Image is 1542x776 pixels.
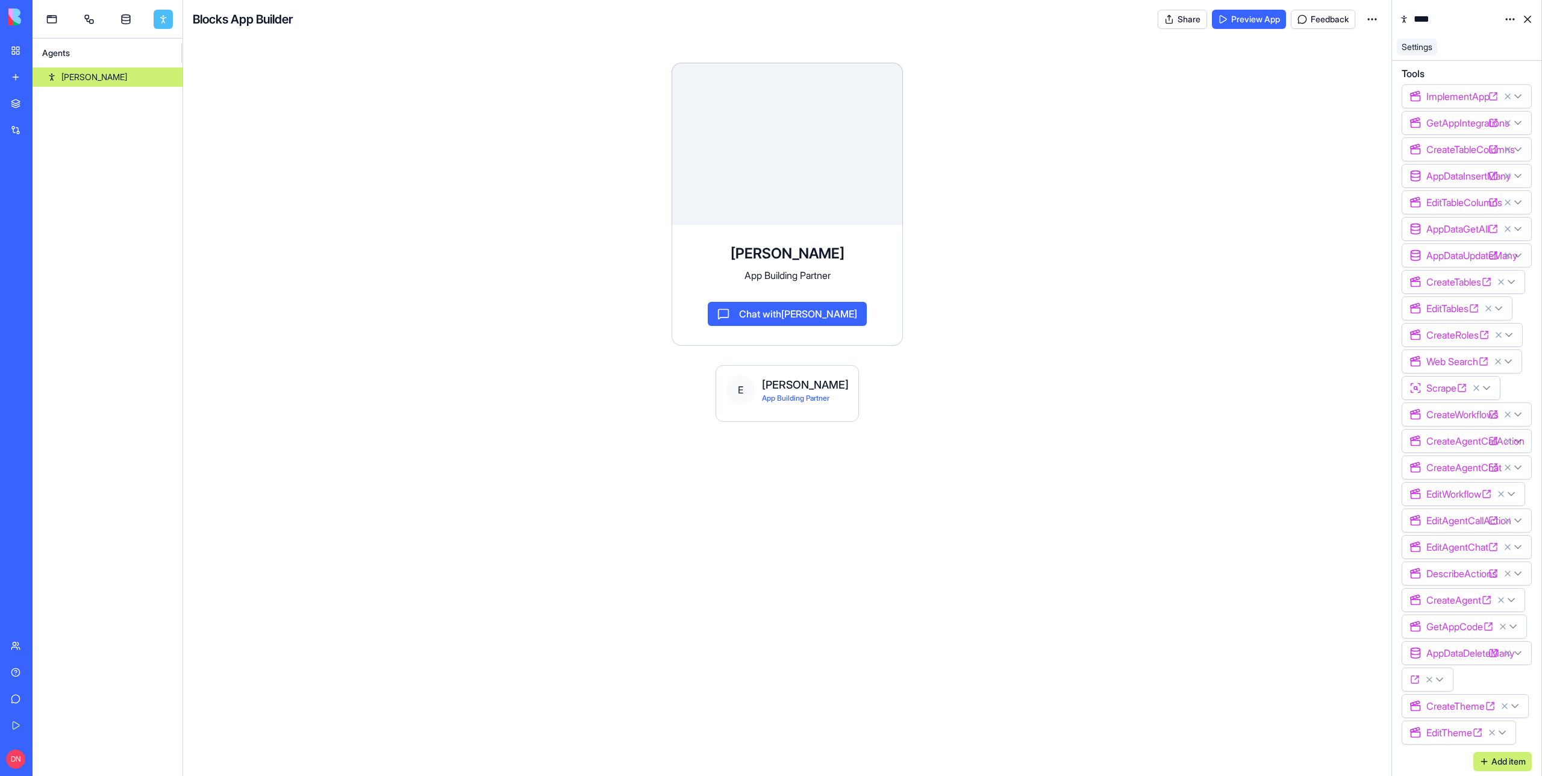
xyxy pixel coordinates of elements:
[691,268,883,283] p: App Building Partner
[1402,42,1432,52] span: Settings
[1473,752,1532,771] button: Add item
[762,393,849,403] div: App Building Partner
[691,244,883,263] h3: [PERSON_NAME]
[6,749,25,769] span: DN
[1212,10,1286,29] a: Preview App
[726,375,755,404] span: E
[1397,39,1437,55] a: Settings
[8,8,83,25] img: logo
[1291,10,1355,29] button: Feedback
[1402,66,1425,81] label: Tools
[762,377,849,393] div: [PERSON_NAME]
[36,43,179,63] div: Agents
[33,67,183,87] a: [PERSON_NAME]
[1158,10,1207,29] button: Share
[61,71,127,83] div: [PERSON_NAME]
[193,11,293,28] h4: Blocks App Builder
[708,302,867,326] button: Chat with[PERSON_NAME]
